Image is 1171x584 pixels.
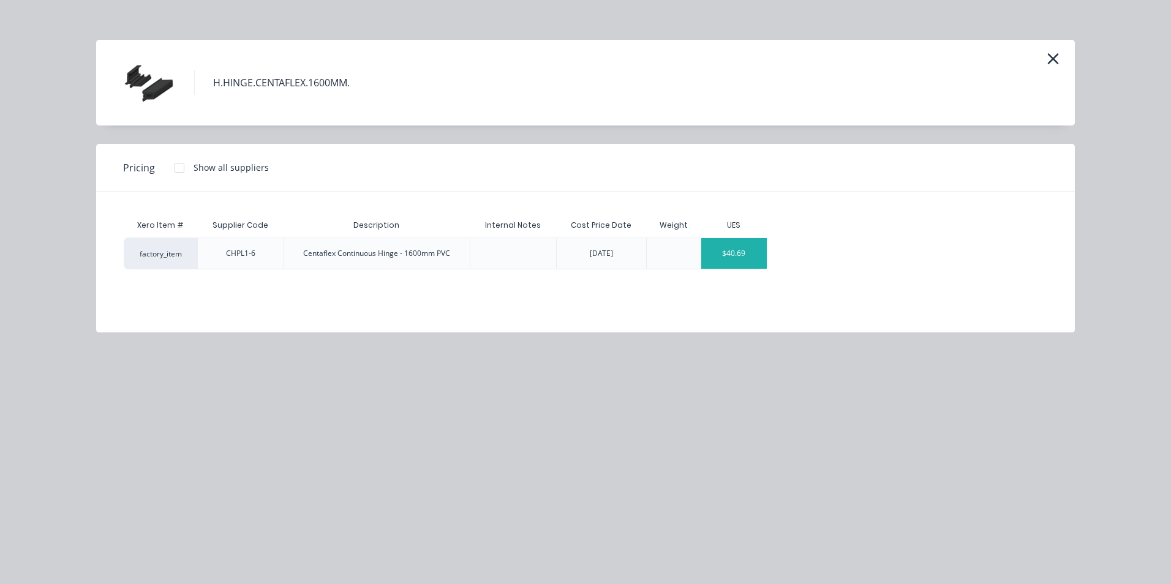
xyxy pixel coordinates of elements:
[124,238,197,269] div: factory_item
[561,210,641,241] div: Cost Price Date
[226,248,255,259] div: CHPL1-6
[194,161,269,174] div: Show all suppliers
[650,210,698,241] div: Weight
[727,220,740,231] div: UES
[475,210,551,241] div: Internal Notes
[303,248,450,259] div: Centaflex Continuous Hinge - 1600mm PVC
[590,248,613,259] div: [DATE]
[701,238,767,269] div: $40.69
[115,52,176,113] img: H.HINGE.CENTAFLEX.1600MM.
[203,210,278,241] div: Supplier Code
[123,160,155,175] span: Pricing
[213,75,350,90] div: H.HINGE.CENTAFLEX.1600MM.
[124,213,197,238] div: Xero Item #
[344,210,409,241] div: Description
